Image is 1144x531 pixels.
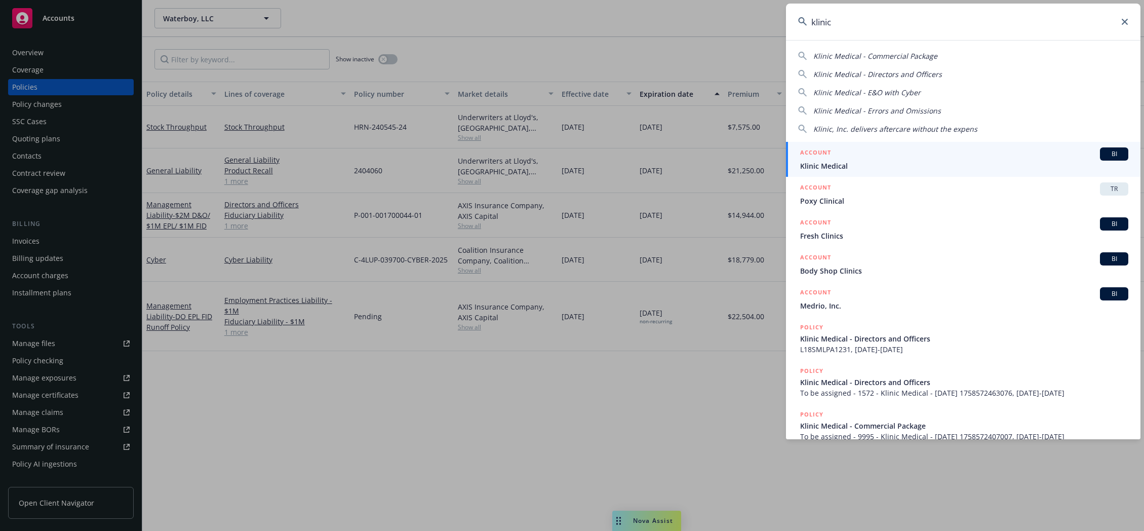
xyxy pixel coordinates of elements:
h5: ACCOUNT [800,147,831,160]
span: Klinic Medical - Commercial Package [813,51,937,61]
h5: ACCOUNT [800,182,831,195]
span: Klinic Medical [800,161,1128,171]
span: To be assigned - 9995 - Klinic Medical - [DATE] 1758572407007, [DATE]-[DATE] [800,431,1128,442]
span: Fresh Clinics [800,231,1128,241]
a: POLICYKlinic Medical - Directors and OfficersL18SMLPA1231, [DATE]-[DATE] [786,317,1140,360]
span: Klinic Medical - Directors and Officers [813,69,942,79]
span: BI [1104,254,1124,263]
h5: POLICY [800,409,823,420]
a: ACCOUNTBIFresh Clinics [786,212,1140,247]
span: Medrio, Inc. [800,300,1128,311]
span: Klinic Medical - E&O with Cyber [813,88,921,97]
span: TR [1104,184,1124,194]
span: BI [1104,149,1124,159]
span: Klinic Medical - Directors and Officers [800,333,1128,344]
h5: ACCOUNT [800,252,831,264]
h5: POLICY [800,366,823,376]
span: To be assigned - 1572 - Klinic Medical - [DATE] 1758572463076, [DATE]-[DATE] [800,388,1128,398]
a: ACCOUNTTRPoxy Clinical [786,177,1140,212]
h5: POLICY [800,322,823,332]
a: ACCOUNTBIMedrio, Inc. [786,282,1140,317]
span: Klinic Medical - Commercial Package [800,421,1128,431]
a: ACCOUNTBIKlinic Medical [786,142,1140,177]
a: POLICYKlinic Medical - Directors and OfficersTo be assigned - 1572 - Klinic Medical - [DATE] 1758... [786,360,1140,404]
span: Klinic Medical - Errors and Omissions [813,106,941,116]
span: Body Shop Clinics [800,265,1128,276]
span: Klinic Medical - Directors and Officers [800,377,1128,388]
span: BI [1104,219,1124,229]
a: ACCOUNTBIBody Shop Clinics [786,247,1140,282]
span: L18SMLPA1231, [DATE]-[DATE] [800,344,1128,355]
h5: ACCOUNT [800,287,831,299]
input: Search... [786,4,1140,40]
span: Klinic, Inc. delivers aftercare without the expens [813,124,977,134]
h5: ACCOUNT [800,217,831,230]
span: BI [1104,289,1124,298]
span: Poxy Clinical [800,196,1128,206]
a: POLICYKlinic Medical - Commercial PackageTo be assigned - 9995 - Klinic Medical - [DATE] 17585724... [786,404,1140,447]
